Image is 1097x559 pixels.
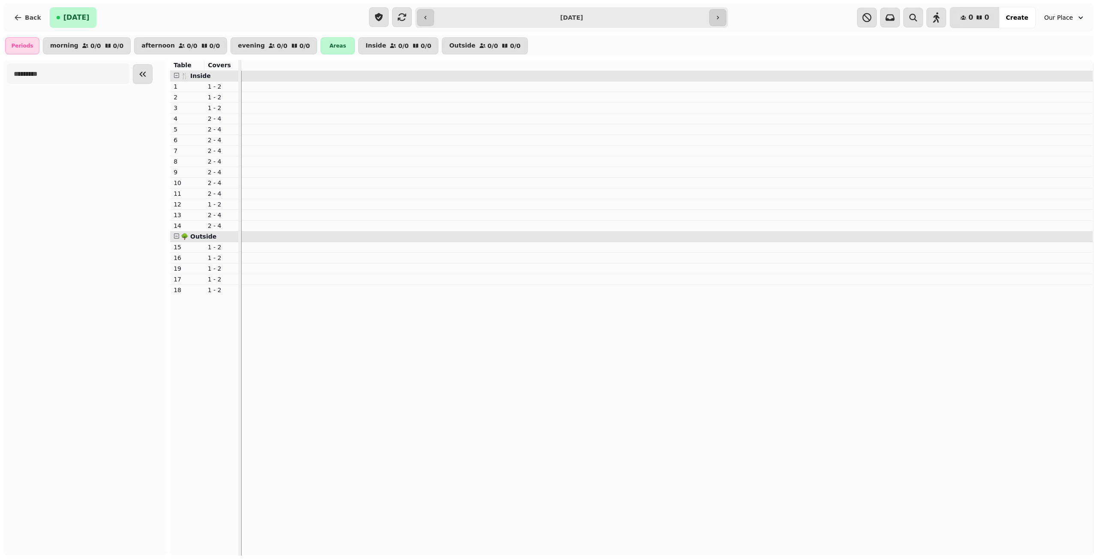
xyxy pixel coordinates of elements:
[187,43,198,49] p: 0 / 0
[1044,13,1073,22] span: Our Place
[208,189,235,198] p: 2 - 4
[174,62,192,69] span: Table
[174,254,201,262] p: 16
[950,7,999,28] button: 00
[174,125,201,134] p: 5
[398,43,409,49] p: 0 / 0
[1039,10,1090,25] button: Our Place
[321,37,355,54] div: Areas
[174,189,201,198] p: 11
[7,7,48,28] button: Back
[984,14,989,21] span: 0
[50,7,96,28] button: [DATE]
[208,211,235,219] p: 2 - 4
[174,104,201,112] p: 3
[968,14,973,21] span: 0
[174,136,201,144] p: 6
[238,42,265,49] p: evening
[174,200,201,209] p: 12
[174,179,201,187] p: 10
[5,37,39,54] div: Periods
[174,82,201,91] p: 1
[208,136,235,144] p: 2 - 4
[174,93,201,102] p: 2
[449,42,475,49] p: Outside
[208,125,235,134] p: 2 - 4
[277,43,288,49] p: 0 / 0
[113,43,124,49] p: 0 / 0
[208,157,235,166] p: 2 - 4
[208,264,235,273] p: 1 - 2
[133,64,153,84] button: Collapse sidebar
[134,37,227,54] button: afternoon0/00/0
[358,37,438,54] button: Inside0/00/0
[300,43,310,49] p: 0 / 0
[208,286,235,294] p: 1 - 2
[208,62,231,69] span: Covers
[174,221,201,230] p: 14
[208,93,235,102] p: 1 - 2
[174,114,201,123] p: 4
[208,104,235,112] p: 1 - 2
[366,42,386,49] p: Inside
[90,43,101,49] p: 0 / 0
[208,275,235,284] p: 1 - 2
[208,146,235,155] p: 2 - 4
[208,179,235,187] p: 2 - 4
[210,43,220,49] p: 0 / 0
[174,286,201,294] p: 18
[208,114,235,123] p: 2 - 4
[174,275,201,284] p: 17
[174,211,201,219] p: 13
[174,157,201,166] p: 8
[488,43,498,49] p: 0 / 0
[50,42,78,49] p: morning
[999,7,1035,28] button: Create
[208,82,235,91] p: 1 - 2
[174,243,201,251] p: 15
[421,43,432,49] p: 0 / 0
[43,37,131,54] button: morning0/00/0
[208,254,235,262] p: 1 - 2
[208,168,235,176] p: 2 - 4
[181,233,216,240] span: 🌳 Outside
[25,15,41,21] span: Back
[510,43,521,49] p: 0 / 0
[231,37,317,54] button: evening0/00/0
[174,146,201,155] p: 7
[208,221,235,230] p: 2 - 4
[442,37,528,54] button: Outside0/00/0
[174,264,201,273] p: 19
[208,243,235,251] p: 1 - 2
[174,168,201,176] p: 9
[1006,15,1028,21] span: Create
[141,42,175,49] p: afternoon
[208,200,235,209] p: 1 - 2
[63,14,90,21] span: [DATE]
[181,72,211,79] span: 🍴 Inside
